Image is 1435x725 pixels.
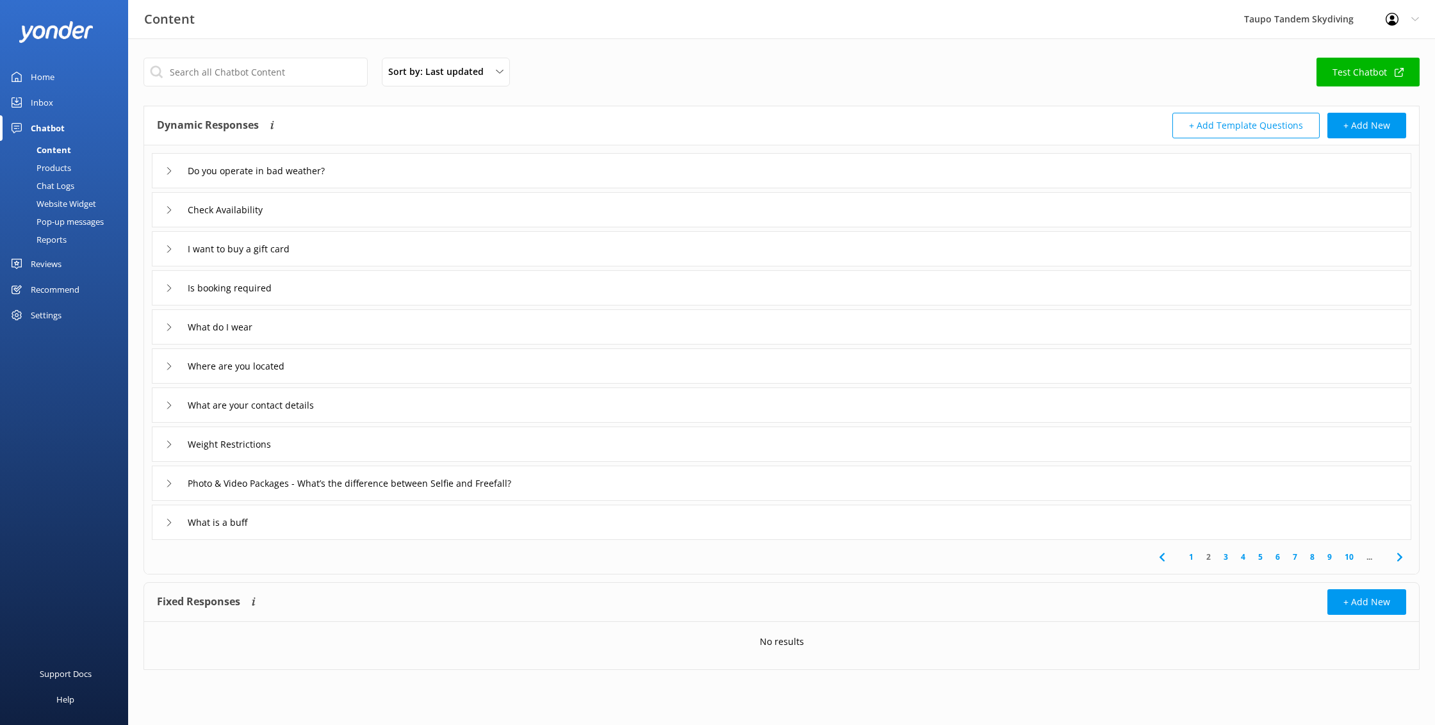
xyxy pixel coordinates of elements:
div: Website Widget [8,195,96,213]
div: Products [8,159,71,177]
div: Recommend [31,277,79,302]
h4: Dynamic Responses [157,113,259,138]
div: Chatbot [31,115,65,141]
div: Inbox [31,90,53,115]
div: Content [8,141,71,159]
div: Home [31,64,54,90]
a: 8 [1304,551,1321,563]
button: + Add New [1327,589,1406,615]
a: Chat Logs [8,177,128,195]
a: 7 [1286,551,1304,563]
a: 10 [1338,551,1360,563]
h3: Content [144,9,195,29]
a: Reports [8,231,128,248]
div: Reports [8,231,67,248]
a: 4 [1234,551,1252,563]
span: Sort by: Last updated [388,65,491,79]
a: 2 [1200,551,1217,563]
p: No results [760,635,804,649]
a: Content [8,141,128,159]
a: Products [8,159,128,177]
button: + Add New [1327,113,1406,138]
img: yonder-white-logo.png [19,21,93,42]
button: + Add Template Questions [1172,113,1320,138]
div: Pop-up messages [8,213,104,231]
h4: Fixed Responses [157,589,240,615]
div: Support Docs [40,661,92,687]
div: Reviews [31,251,61,277]
div: Help [56,687,74,712]
a: 9 [1321,551,1338,563]
a: Pop-up messages [8,213,128,231]
span: ... [1360,551,1379,563]
input: Search all Chatbot Content [143,58,368,86]
a: 3 [1217,551,1234,563]
a: 5 [1252,551,1269,563]
div: Chat Logs [8,177,74,195]
a: Website Widget [8,195,128,213]
a: Test Chatbot [1316,58,1420,86]
a: 1 [1183,551,1200,563]
div: Settings [31,302,61,328]
a: 6 [1269,551,1286,563]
